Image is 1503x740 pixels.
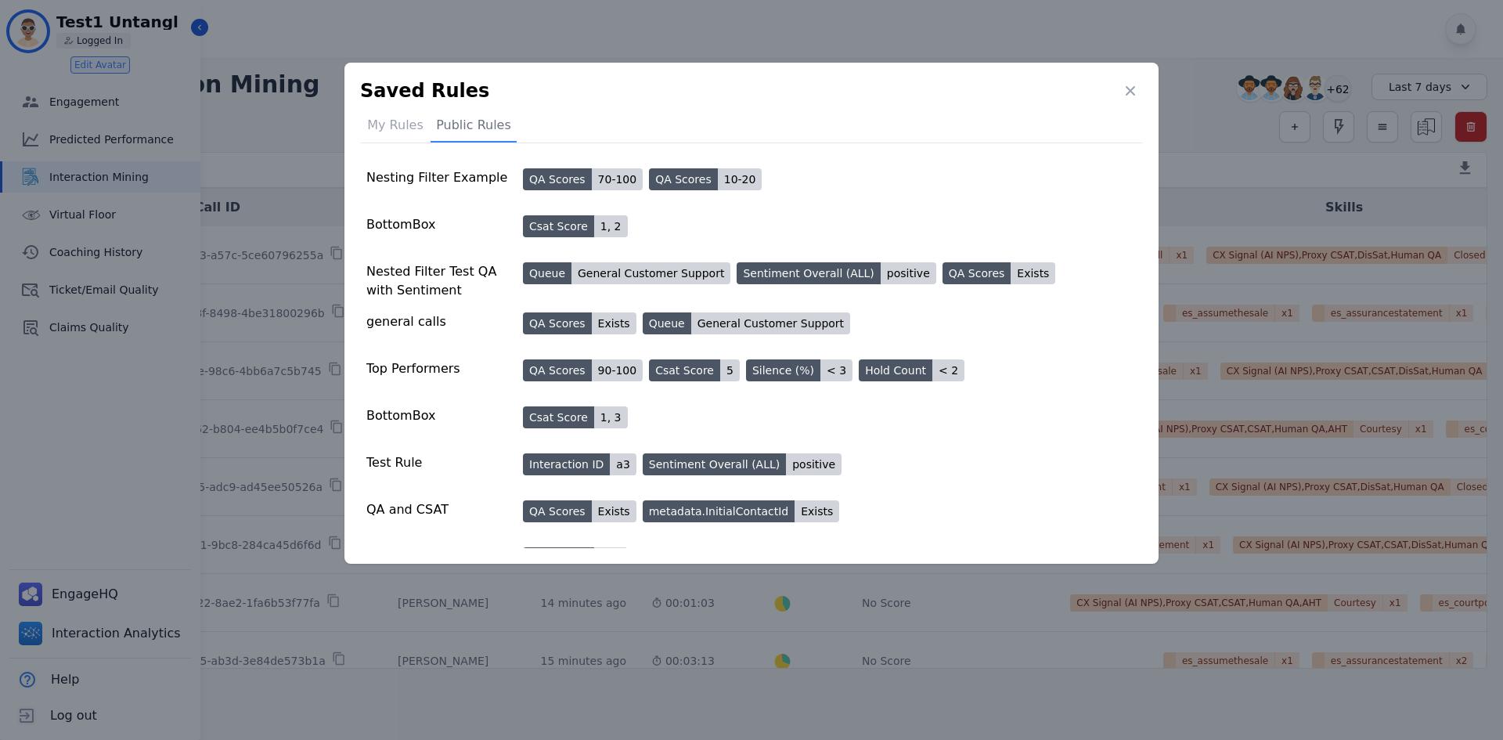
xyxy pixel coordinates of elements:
div: Top Performers [366,359,523,394]
div: 70-100 [592,168,643,190]
div: general calls [366,312,523,347]
div: Csat Score [523,547,594,569]
div: Queue [643,312,691,334]
div: Interaction ID [523,453,610,475]
div: Exists [592,312,636,334]
div: < 2 [932,359,964,381]
div: 10-20 [718,168,762,190]
div: QA Scores [523,312,592,334]
div: 1, 3 [594,406,628,428]
div: Csat Score [523,215,594,237]
div: General Customer Support [691,312,850,334]
div: Csat Score [523,406,594,428]
div: Sentiment Overall (ALL) [643,453,786,475]
div: 1, 2 [594,215,628,237]
div: Queue [523,262,571,284]
div: Hold Count [859,359,932,381]
div: Nested Filter Test QA with Sentiment [366,262,523,300]
div: QA Scores [523,359,592,381]
div: DSATs [366,547,523,582]
div: Csat Score [649,359,720,381]
div: Test Rule [366,453,523,488]
div: QA Scores [523,500,592,522]
div: 1, 2 [594,547,628,569]
div: 5 [720,359,740,381]
div: QA Scores [943,262,1011,284]
div: a3 [610,453,636,475]
div: positive [881,262,936,284]
div: BottomBox [366,215,523,250]
div: General Customer Support [571,262,730,284]
div: QA Scores [649,168,718,190]
div: Exists [592,500,636,522]
div: QA and CSAT [366,500,523,535]
div: QA Scores [523,168,592,190]
div: < 3 [820,359,852,381]
div: Silence (%) [746,359,820,381]
div: Sentiment Overall (ALL) [737,262,880,284]
div: Saved Rules [360,78,1143,103]
div: metadata.InitialContactId [643,500,795,522]
div: Public Rules [431,116,517,143]
div: Exists [1011,262,1055,284]
div: positive [786,453,842,475]
div: My Rules [360,116,431,143]
div: 90-100 [592,359,643,381]
div: Nesting Filter Example [366,168,523,203]
div: BottomBox [366,406,523,441]
div: Exists [795,500,839,522]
